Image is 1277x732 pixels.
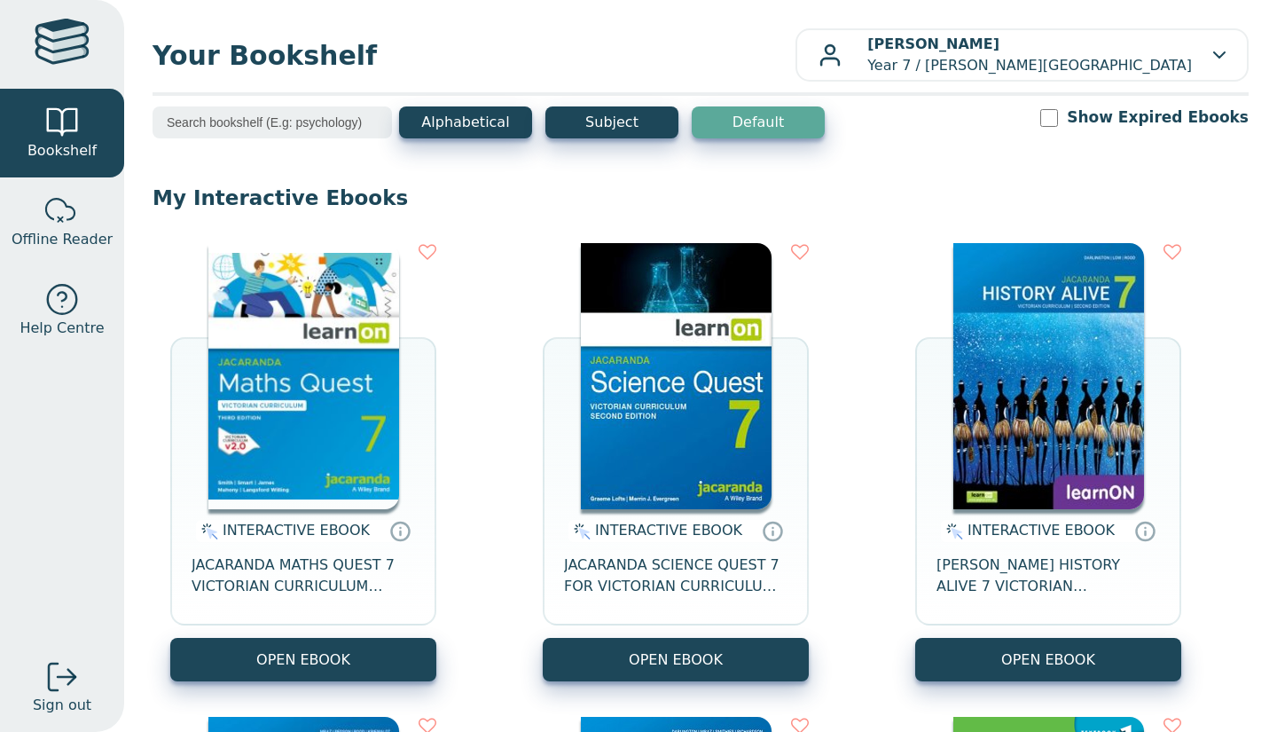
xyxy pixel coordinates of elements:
button: Subject [545,106,678,138]
img: b87b3e28-4171-4aeb-a345-7fa4fe4e6e25.jpg [208,243,399,509]
button: OPEN EBOOK [543,638,809,681]
span: Sign out [33,695,91,716]
img: d4781fba-7f91-e911-a97e-0272d098c78b.jpg [953,243,1144,509]
a: Interactive eBooks are accessed online via the publisher’s portal. They contain interactive resou... [1134,520,1156,541]
img: interactive.svg [196,521,218,542]
span: Offline Reader [12,229,113,250]
p: My Interactive Ebooks [153,185,1249,211]
img: interactive.svg [941,521,963,542]
span: Your Bookshelf [153,35,795,75]
input: Search bookshelf (E.g: psychology) [153,106,392,138]
span: [PERSON_NAME] HISTORY ALIVE 7 VICTORIAN CURRICULUM LEARNON EBOOK 2E [936,555,1160,597]
span: Bookshelf [27,140,97,161]
span: JACARANDA SCIENCE QUEST 7 FOR VICTORIAN CURRICULUM LEARNON 2E EBOOK [564,555,787,597]
b: [PERSON_NAME] [867,35,999,52]
button: OPEN EBOOK [170,638,436,681]
img: 329c5ec2-5188-ea11-a992-0272d098c78b.jpg [581,243,772,509]
button: [PERSON_NAME]Year 7 / [PERSON_NAME][GEOGRAPHIC_DATA] [795,28,1249,82]
span: INTERACTIVE EBOOK [223,522,370,539]
span: JACARANDA MATHS QUEST 7 VICTORIAN CURRICULUM LEARNON EBOOK 3E [192,555,415,597]
button: Default [692,106,825,138]
a: Interactive eBooks are accessed online via the publisher’s portal. They contain interactive resou... [762,520,783,541]
span: INTERACTIVE EBOOK [968,522,1115,539]
button: Alphabetical [399,106,532,138]
p: Year 7 / [PERSON_NAME][GEOGRAPHIC_DATA] [867,34,1192,76]
span: INTERACTIVE EBOOK [595,522,742,539]
img: interactive.svg [568,521,591,542]
button: OPEN EBOOK [915,638,1181,681]
a: Interactive eBooks are accessed online via the publisher’s portal. They contain interactive resou... [389,520,411,541]
span: Help Centre [20,318,104,339]
label: Show Expired Ebooks [1067,106,1249,129]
